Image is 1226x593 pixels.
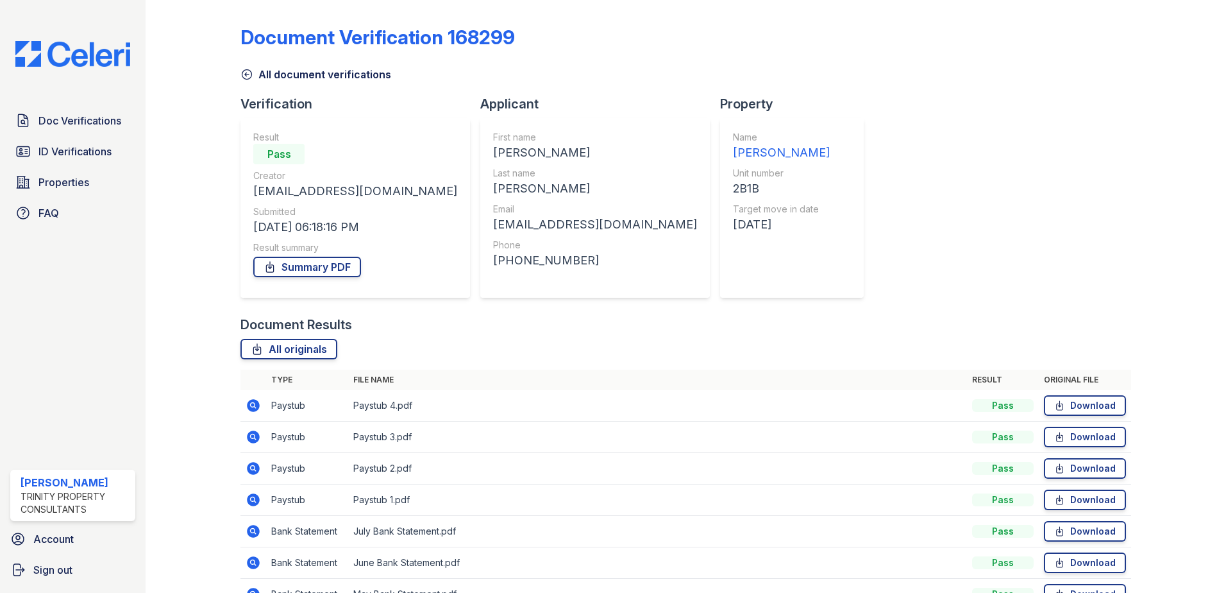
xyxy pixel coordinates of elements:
[38,175,89,190] span: Properties
[1039,370,1131,390] th: Original file
[266,390,348,422] td: Paystub
[266,516,348,547] td: Bank Statement
[348,453,967,485] td: Paystub 2.pdf
[253,144,305,164] div: Pass
[10,108,135,133] a: Doc Verifications
[972,431,1034,443] div: Pass
[493,239,697,252] div: Phone
[10,139,135,164] a: ID Verifications
[493,252,697,270] div: [PHONE_NUMBER]
[720,95,874,113] div: Property
[1044,458,1126,479] a: Download
[493,203,697,216] div: Email
[10,169,135,195] a: Properties
[1044,490,1126,510] a: Download
[38,113,121,128] span: Doc Verifications
[348,547,967,579] td: June Bank Statement.pdf
[1044,427,1126,447] a: Download
[266,370,348,390] th: Type
[733,131,830,144] div: Name
[266,547,348,579] td: Bank Statement
[493,180,697,198] div: [PERSON_NAME]
[967,370,1039,390] th: Result
[1044,521,1126,542] a: Download
[21,490,130,516] div: Trinity Property Consultants
[253,182,457,200] div: [EMAIL_ADDRESS][DOMAIN_NAME]
[348,370,967,390] th: File name
[253,218,457,236] div: [DATE] 06:18:16 PM
[733,167,830,180] div: Unit number
[253,205,457,218] div: Submitted
[972,399,1034,412] div: Pass
[972,462,1034,475] div: Pass
[253,257,361,277] a: Summary PDF
[493,131,697,144] div: First name
[733,216,830,234] div: [DATE]
[348,390,967,422] td: Paystub 4.pdf
[240,67,391,82] a: All document verifications
[480,95,720,113] div: Applicant
[348,516,967,547] td: July Bank Statement.pdf
[266,422,348,453] td: Paystub
[493,216,697,234] div: [EMAIL_ADDRESS][DOMAIN_NAME]
[493,144,697,162] div: [PERSON_NAME]
[972,494,1034,506] div: Pass
[5,41,140,67] img: CE_Logo_Blue-a8612792a0a2168367f1c8372b55b34899dd931a85d93a1a3d3e32e68fde9ad4.png
[1044,395,1126,416] a: Download
[33,531,74,547] span: Account
[733,144,830,162] div: [PERSON_NAME]
[348,422,967,453] td: Paystub 3.pdf
[1044,553,1126,573] a: Download
[253,241,457,254] div: Result summary
[733,131,830,162] a: Name [PERSON_NAME]
[5,557,140,583] a: Sign out
[972,525,1034,538] div: Pass
[348,485,967,516] td: Paystub 1.pdf
[266,453,348,485] td: Paystub
[240,95,480,113] div: Verification
[493,167,697,180] div: Last name
[240,339,337,359] a: All originals
[733,180,830,198] div: 2B1B
[733,203,830,216] div: Target move in date
[33,562,72,578] span: Sign out
[266,485,348,516] td: Paystub
[38,144,112,159] span: ID Verifications
[240,26,515,49] div: Document Verification 168299
[972,556,1034,569] div: Pass
[38,205,59,221] span: FAQ
[253,131,457,144] div: Result
[253,169,457,182] div: Creator
[21,475,130,490] div: [PERSON_NAME]
[240,316,352,334] div: Document Results
[10,200,135,226] a: FAQ
[5,526,140,552] a: Account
